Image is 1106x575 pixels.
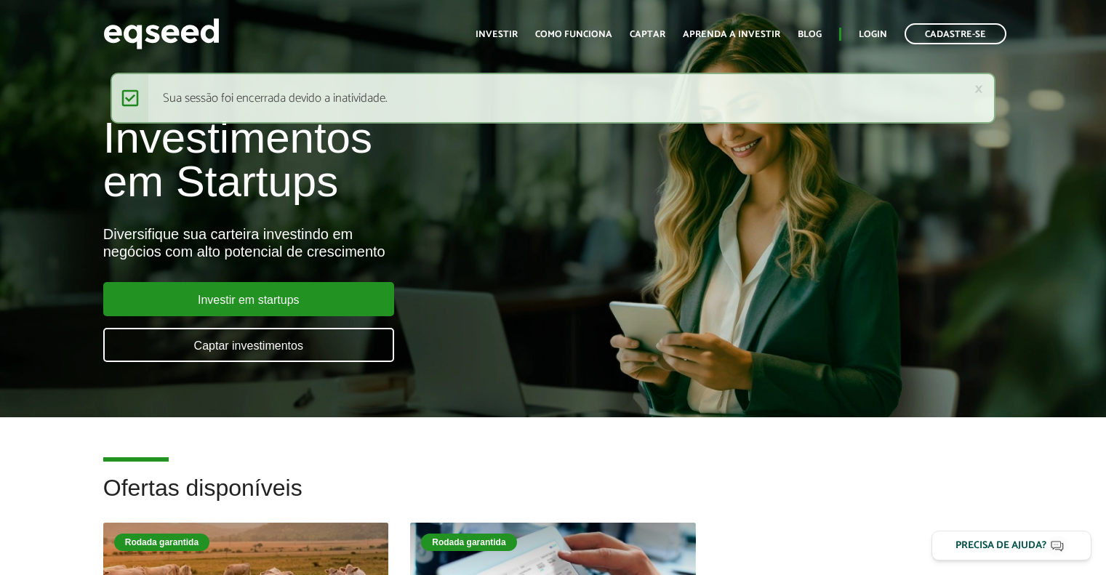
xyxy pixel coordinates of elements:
[421,534,516,551] div: Rodada garantida
[859,30,887,39] a: Login
[974,81,983,97] a: ×
[103,15,220,53] img: EqSeed
[683,30,780,39] a: Aprenda a investir
[798,30,822,39] a: Blog
[905,23,1006,44] a: Cadastre-se
[103,116,635,204] h1: Investimentos em Startups
[103,225,635,260] div: Diversifique sua carteira investindo em negócios com alto potencial de crescimento
[114,534,209,551] div: Rodada garantida
[103,282,394,316] a: Investir em startups
[111,73,995,124] div: Sua sessão foi encerrada devido a inatividade.
[476,30,518,39] a: Investir
[103,328,394,362] a: Captar investimentos
[535,30,612,39] a: Como funciona
[630,30,665,39] a: Captar
[103,475,1003,523] h2: Ofertas disponíveis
